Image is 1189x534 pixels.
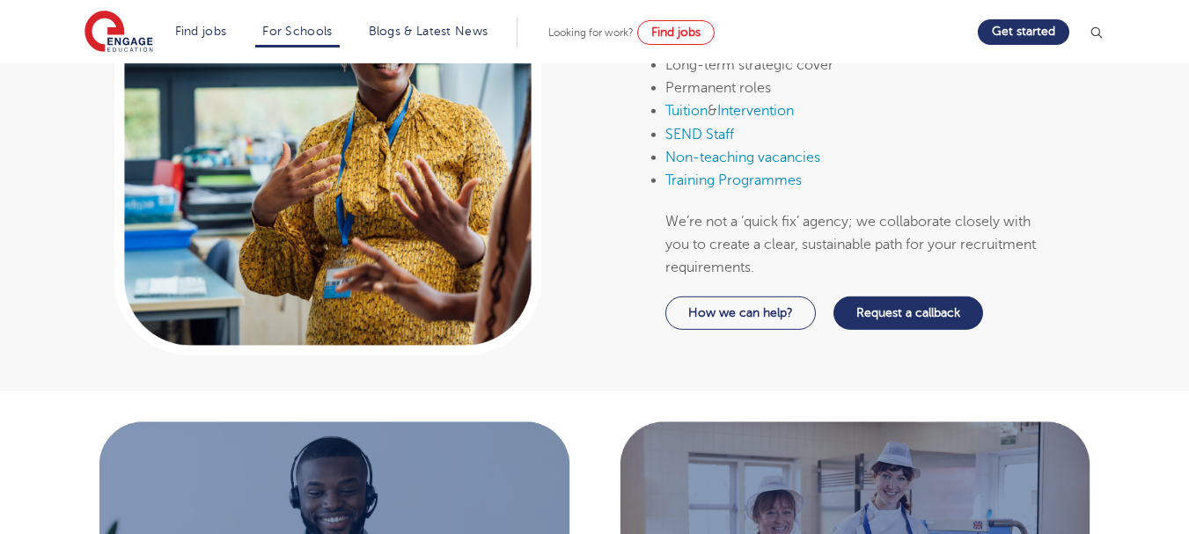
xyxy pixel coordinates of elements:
[637,20,715,45] a: Find jobs
[262,25,332,38] a: For Schools
[665,296,816,330] a: How we can help?
[175,25,227,38] a: Find jobs
[665,103,708,119] a: Tuition
[978,19,1069,45] a: Get started
[548,26,634,39] span: Looking for work?
[84,11,153,55] img: Engage Education
[665,150,820,165] a: Non-teaching vacancies
[833,296,983,330] a: Request a callback
[651,26,701,39] span: Find jobs
[665,172,802,188] a: Training Programmes
[665,99,1058,122] li: &
[665,54,1058,77] li: Long-term strategic cover
[665,77,1058,99] li: Permanent roles
[369,25,488,38] a: Blogs & Latest News
[717,103,794,119] a: Intervention
[665,127,734,143] a: SEND Staff
[665,209,1058,279] p: We’re not a ‘quick fix’ agency; we collaborate closely with you to create a clear, sustainable pa...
